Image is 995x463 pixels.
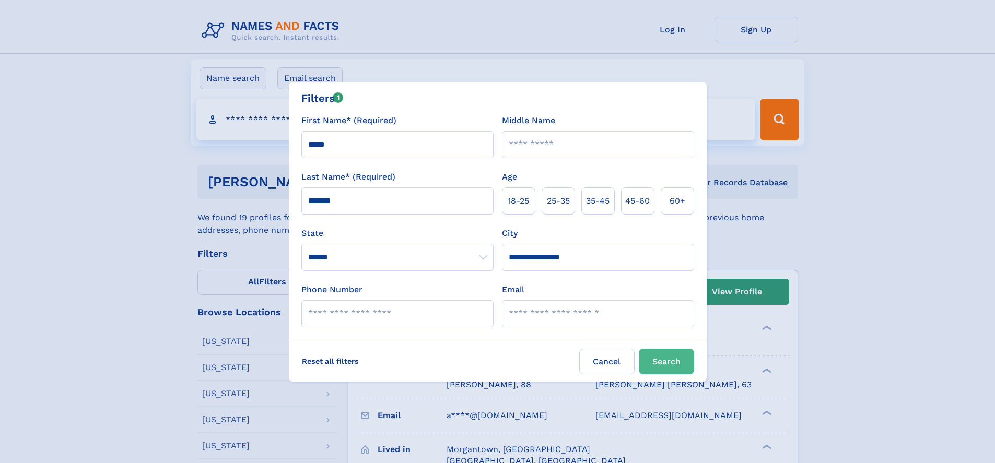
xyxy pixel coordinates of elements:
[301,283,362,296] label: Phone Number
[579,349,635,374] label: Cancel
[295,349,366,374] label: Reset all filters
[639,349,694,374] button: Search
[301,90,344,106] div: Filters
[547,195,570,207] span: 25‑35
[301,227,494,240] label: State
[502,283,524,296] label: Email
[502,227,518,240] label: City
[301,114,396,127] label: First Name* (Required)
[502,171,517,183] label: Age
[502,114,555,127] label: Middle Name
[301,171,395,183] label: Last Name* (Required)
[508,195,529,207] span: 18‑25
[586,195,610,207] span: 35‑45
[670,195,685,207] span: 60+
[625,195,650,207] span: 45‑60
